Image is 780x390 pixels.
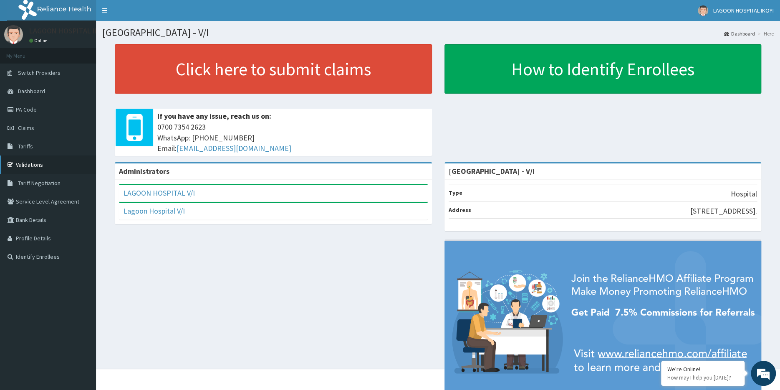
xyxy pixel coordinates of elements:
p: Hospital [731,189,757,199]
span: Tariffs [18,143,33,150]
b: Address [449,206,471,214]
img: User Image [4,25,23,44]
a: Lagoon Hospital V/I [124,206,185,216]
li: Here [756,30,774,37]
a: How to Identify Enrollees [444,44,762,94]
span: Switch Providers [18,69,61,76]
span: 0700 7354 2623 WhatsApp: [PHONE_NUMBER] Email: [157,122,428,154]
p: [STREET_ADDRESS]. [690,206,757,217]
strong: [GEOGRAPHIC_DATA] - V/I [449,166,535,176]
span: Dashboard [18,87,45,95]
span: Tariff Negotiation [18,179,61,187]
a: Dashboard [724,30,755,37]
a: LAGOON HOSPITAL V/I [124,188,195,198]
img: User Image [698,5,708,16]
b: If you have any issue, reach us on: [157,111,271,121]
a: Online [29,38,49,43]
b: Administrators [119,166,169,176]
p: LAGOON HOSPITAL IKOYI [29,27,110,35]
span: LAGOON HOSPITAL IKOYI [713,7,774,14]
div: We're Online! [667,365,738,373]
b: Type [449,189,462,196]
span: Claims [18,124,34,132]
a: Click here to submit claims [115,44,432,94]
p: How may I help you today? [667,374,738,381]
h1: [GEOGRAPHIC_DATA] - V/I [102,27,774,38]
a: [EMAIL_ADDRESS][DOMAIN_NAME] [177,143,291,153]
